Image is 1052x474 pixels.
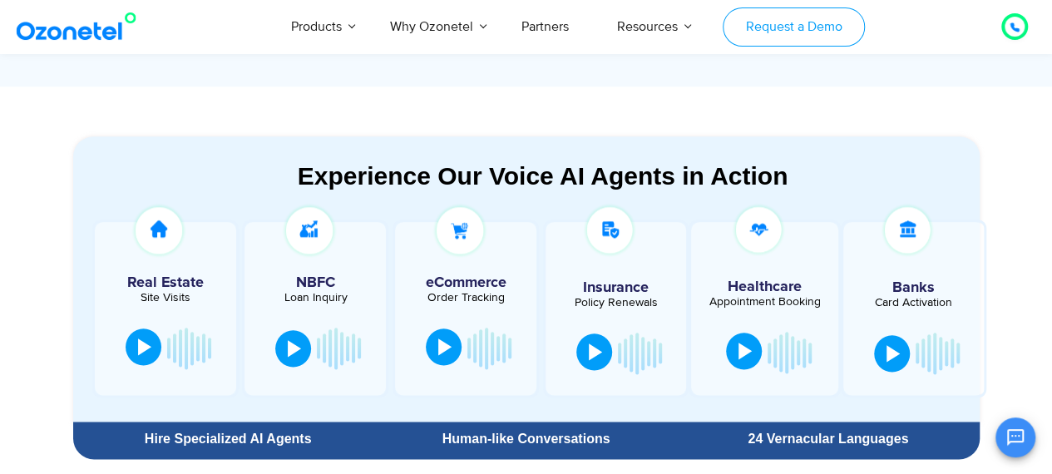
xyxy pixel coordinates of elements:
h5: Real Estate [103,275,228,290]
div: Experience Our Voice AI Agents in Action [90,161,996,190]
a: Request a Demo [723,7,865,47]
div: Human-like Conversations [383,432,669,446]
div: Order Tracking [403,292,528,304]
h5: Insurance [554,280,677,295]
div: Policy Renewals [554,297,677,309]
button: Open chat [995,417,1035,457]
div: Hire Specialized AI Agents [81,432,375,446]
h5: Healthcare [704,279,827,294]
div: Loan Inquiry [253,292,378,304]
div: Appointment Booking [704,296,827,308]
h5: eCommerce [403,275,528,290]
div: Card Activation [852,297,975,309]
div: Site Visits [103,292,228,304]
h5: NBFC [253,275,378,290]
h5: Banks [852,280,975,295]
